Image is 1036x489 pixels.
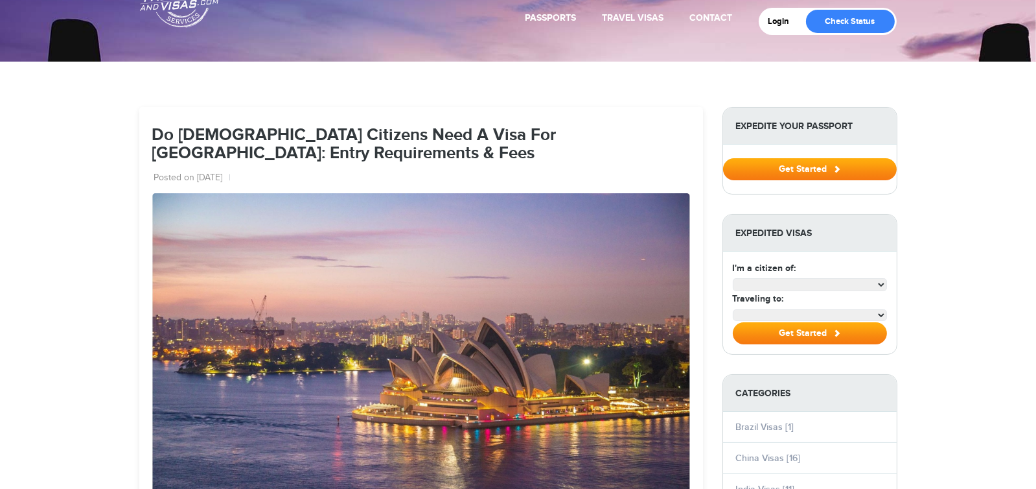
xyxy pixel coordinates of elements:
[733,292,784,305] label: Traveling to:
[154,172,231,185] li: Posted on [DATE]
[768,16,799,27] a: Login
[525,12,577,23] a: Passports
[723,163,897,174] a: Get Started
[690,12,733,23] a: Contact
[723,375,897,412] strong: Categories
[723,108,897,145] strong: Expedite Your Passport
[723,158,897,180] button: Get Started
[736,422,794,433] a: Brazil Visas [1]
[733,322,887,344] button: Get Started
[723,215,897,252] strong: Expedited Visas
[152,126,690,163] h1: Do [DEMOGRAPHIC_DATA] Citizens Need A Visa For [GEOGRAPHIC_DATA]: Entry Requirements & Fees
[736,453,801,464] a: China Visas [16]
[806,10,895,33] a: Check Status
[733,261,796,275] label: I'm a citizen of:
[603,12,664,23] a: Travel Visas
